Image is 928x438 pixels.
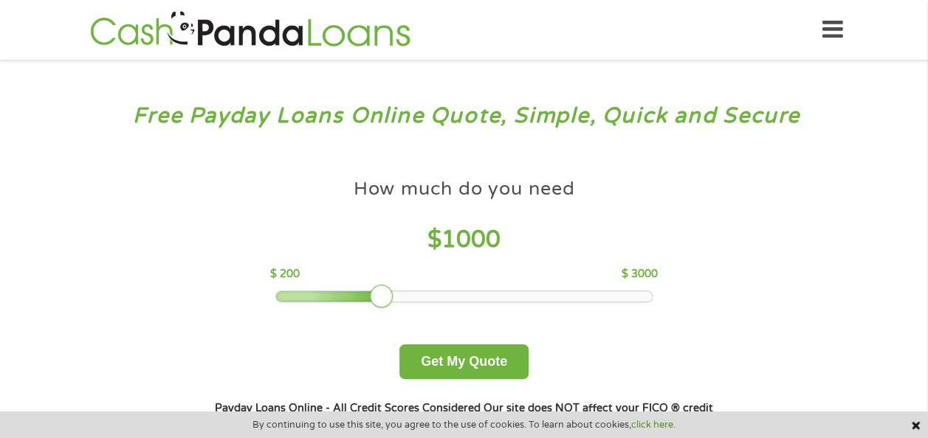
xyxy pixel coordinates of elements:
[252,420,676,430] span: By continuing to use this site, you agree to the use of cookies. To learn about cookies,
[631,419,676,431] a: click here.
[441,226,501,254] span: 1000
[270,225,658,255] h4: $
[270,266,300,282] p: $ 200
[43,102,886,130] h3: Free Payday Loans Online Quote, Simple, Quick and Secure
[86,9,415,51] img: GetLoanNow Logo
[215,402,481,414] strong: Payday Loans Online - All Credit Scores Considered
[399,344,529,379] button: Get My Quote
[622,266,658,282] p: $ 3000
[354,177,575,201] h4: How much do you need
[290,402,713,432] strong: Our site does NOT affect your FICO ® credit score*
